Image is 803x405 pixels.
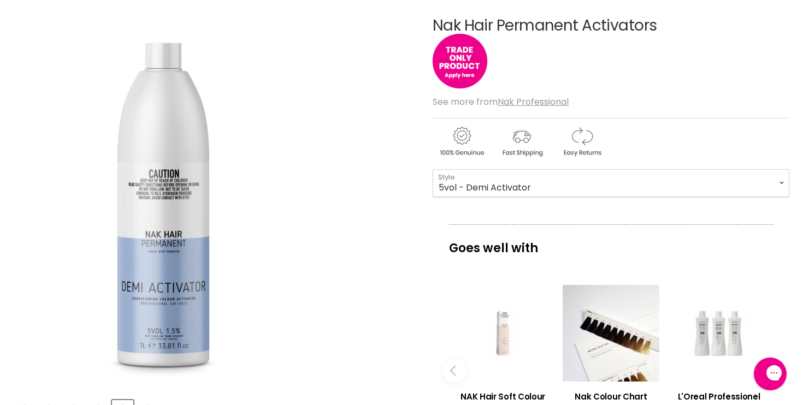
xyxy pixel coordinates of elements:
h3: NAK Hair Soft Colour [454,390,552,403]
img: tradeonly_small.jpg [433,34,487,88]
p: Goes well with [449,224,773,260]
iframe: Gorgias live chat messenger [748,354,792,394]
h1: Nak Hair Permanent Activators [433,17,789,34]
span: See more from [433,96,569,108]
img: returns.gif [553,125,611,158]
img: shipping.gif [493,125,551,158]
a: Nak Professional [498,96,569,108]
img: genuine.gif [433,125,491,158]
h3: Nak Colour Chart [563,390,660,403]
